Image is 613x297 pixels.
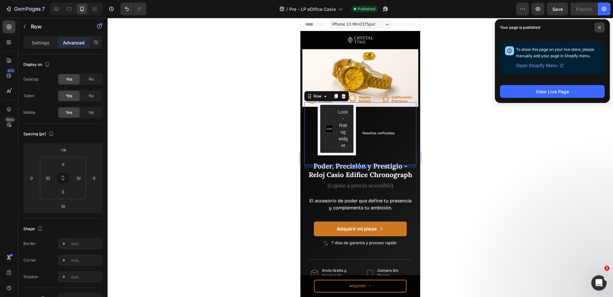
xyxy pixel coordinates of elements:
[536,88,569,95] div: View Live Page
[3,3,48,15] button: 7
[42,5,45,13] p: 7
[27,173,36,183] input: 0
[89,93,94,99] span: No
[6,68,15,73] div: 450
[23,76,38,82] div: Desktop
[286,6,288,12] span: /
[23,130,55,138] div: Spacing (px)
[547,3,568,15] button: Save
[289,6,336,12] span: Pre - LP eDifice Casio
[23,274,38,280] div: Shadow
[57,187,70,197] input: 0px
[23,60,51,69] div: Display on
[358,6,375,12] span: Published
[57,160,70,169] input: 0px
[516,47,594,58] span: To show this page on your live store, please manually add your page in Shopify menu.
[576,6,592,12] div: Publish
[23,93,34,99] div: Tablet
[552,6,563,12] span: Save
[23,257,36,263] div: Corner
[591,275,607,291] iframe: Intercom live chat
[71,241,101,247] div: Add...
[32,39,49,46] p: Settings
[23,241,36,246] div: Border
[74,173,83,183] input: 32px
[66,110,72,115] span: Yes
[71,274,101,280] div: Add...
[23,225,44,233] div: Shape
[89,173,99,183] input: 0
[500,85,605,98] button: View Live Page
[57,201,69,211] input: 10
[43,173,53,183] input: 32px
[31,23,85,30] p: Row
[66,76,72,82] span: Yes
[23,110,35,115] div: Mobile
[571,3,597,15] button: Publish
[57,145,69,155] input: -14
[300,18,420,297] iframe: Design area
[120,3,146,15] div: Undo/Redo
[604,266,609,271] span: 1
[89,110,94,115] span: No
[500,24,540,31] p: Your page is published
[89,76,94,82] span: No
[516,62,558,69] span: Open Shopify Menu
[63,39,85,46] p: Advanced
[5,117,15,122] div: Beta
[71,258,101,263] div: Add...
[66,93,72,99] span: Yes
